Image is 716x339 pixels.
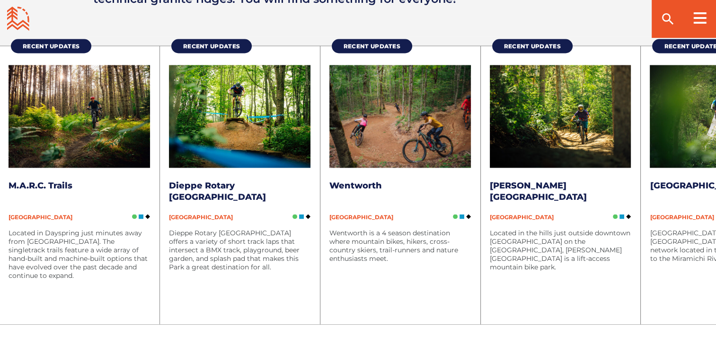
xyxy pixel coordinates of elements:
img: Green Circle [453,214,458,219]
img: Black Diamond [145,214,150,219]
img: MTB Atlantic MARC Dayspring Mountain Biking Trails [9,65,150,168]
img: Blue Square [460,214,464,219]
p: Wentworth is a 4 season destination where mountain bikes, hikers, cross-country skiers, trail-run... [329,228,471,262]
img: Green Circle [613,214,618,219]
a: M.A.R.C. Trails [9,180,72,190]
span: [GEOGRAPHIC_DATA] [169,213,233,220]
ion-icon: search [660,11,675,27]
img: MTB Atlantic Wentworth Mountain Biking Trails [329,65,471,168]
img: MTB Atlantic Poley Mountain Mountain Biking Trails [490,65,631,168]
img: Black Diamond [466,214,471,219]
img: Black Diamond [306,214,310,219]
a: Recent Updates [492,39,573,53]
a: Recent Updates [171,39,252,53]
p: Dieppe Rotary [GEOGRAPHIC_DATA] offers a variety of short track laps that intersect a BMX track, ... [169,228,310,271]
span: [GEOGRAPHIC_DATA] [490,213,554,220]
span: [GEOGRAPHIC_DATA] [329,213,393,220]
a: Dieppe Rotary [GEOGRAPHIC_DATA] [169,180,266,202]
p: Located in Dayspring just minutes away from [GEOGRAPHIC_DATA]. The singletrack trails feature a w... [9,228,150,279]
img: MTB Atlantic Dieppe Rotary Park Mountain Biking Trails [169,65,310,168]
span: Recent Updates [23,43,80,50]
span: [GEOGRAPHIC_DATA] [9,213,72,220]
img: Black Diamond [626,214,631,219]
span: Recent Updates [504,43,561,50]
span: [GEOGRAPHIC_DATA] [650,213,714,220]
img: Blue Square [299,214,304,219]
img: Green Circle [292,214,297,219]
a: Recent Updates [332,39,412,53]
a: Recent Updates [11,39,91,53]
img: Green Circle [132,214,137,219]
img: Blue Square [139,214,143,219]
p: Located in the hills just outside downtown [GEOGRAPHIC_DATA] on the [GEOGRAPHIC_DATA], [PERSON_NA... [490,228,631,271]
a: Wentworth [329,180,382,190]
span: Recent Updates [344,43,400,50]
img: Blue Square [619,214,624,219]
span: Recent Updates [183,43,240,50]
a: [PERSON_NAME] [GEOGRAPHIC_DATA] [490,180,587,202]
